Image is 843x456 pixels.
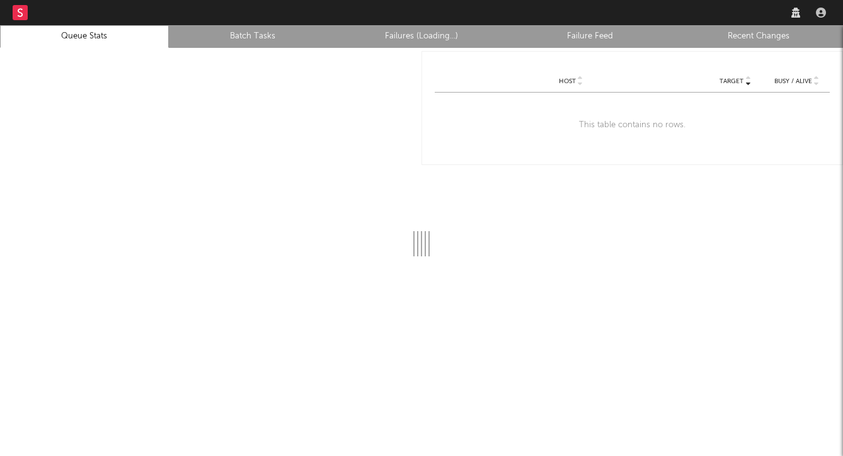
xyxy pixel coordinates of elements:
[559,77,576,85] span: Host
[681,29,836,44] a: Recent Changes
[435,93,830,158] div: This table contains no rows.
[176,29,331,44] a: Batch Tasks
[720,77,743,85] span: Target
[513,29,668,44] a: Failure Feed
[774,77,812,85] span: Busy / Alive
[344,29,499,44] a: Failures (Loading...)
[7,29,162,44] a: Queue Stats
